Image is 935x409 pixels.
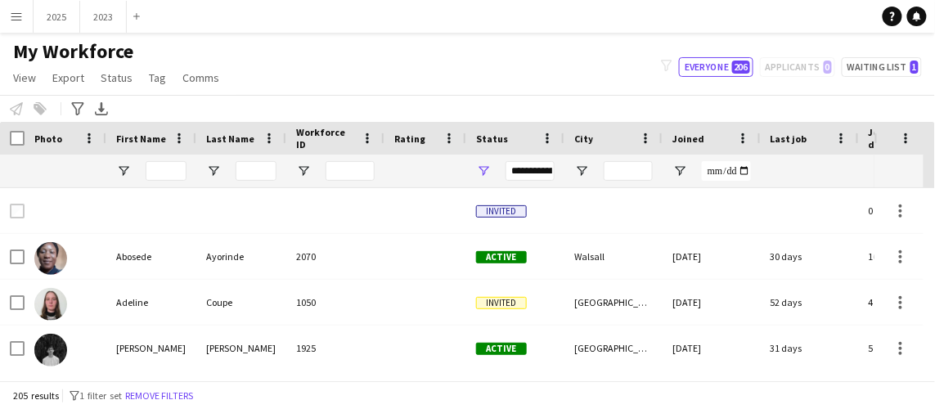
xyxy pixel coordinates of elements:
span: Last job [771,133,807,145]
span: View [13,70,36,85]
button: Open Filter Menu [206,164,221,178]
div: [GEOGRAPHIC_DATA] [564,280,663,325]
div: 1925 [286,326,384,371]
button: Remove filters [122,387,196,405]
a: Status [94,67,139,88]
span: Invited [476,297,527,309]
button: Open Filter Menu [574,164,589,178]
input: First Name Filter Input [146,161,187,181]
span: Tag [149,70,166,85]
div: 31 days [761,326,859,371]
span: Invited [476,205,527,218]
span: City [574,133,593,145]
img: Abosede Ayorinde [34,242,67,275]
div: [DATE] [663,326,761,371]
input: Workforce ID Filter Input [326,161,375,181]
span: 1 filter set [79,389,122,402]
span: Workforce ID [296,126,355,151]
div: [DATE] [663,234,761,279]
div: [PERSON_NAME] [196,326,286,371]
span: Export [52,70,84,85]
div: 52 days [761,280,859,325]
span: Rating [394,133,425,145]
div: Adeline [106,280,196,325]
app-action-btn: Advanced filters [68,99,88,119]
div: 30 days [761,234,859,279]
input: Row Selection is disabled for this row (unchecked) [10,204,25,218]
span: Photo [34,133,62,145]
button: Open Filter Menu [476,164,491,178]
div: [DATE] [663,280,761,325]
span: 206 [732,61,750,74]
span: My Workforce [13,39,133,64]
img: Aiman Mukri [34,334,67,366]
div: [GEOGRAPHIC_DATA] [564,326,663,371]
a: View [7,67,43,88]
span: Joined [672,133,704,145]
span: Active [476,251,527,263]
div: 2070 [286,234,384,279]
span: First Name [116,133,166,145]
span: Last Name [206,133,254,145]
button: Open Filter Menu [672,164,687,178]
button: Waiting list1 [842,57,922,77]
app-action-btn: Export XLSX [92,99,111,119]
div: [PERSON_NAME] [106,326,196,371]
button: Open Filter Menu [116,164,131,178]
span: Active [476,343,527,355]
span: Comms [182,70,219,85]
div: Coupe [196,280,286,325]
span: Status [476,133,508,145]
input: Joined Filter Input [702,161,751,181]
span: Status [101,70,133,85]
input: Last Name Filter Input [236,161,276,181]
div: 1050 [286,280,384,325]
button: 2023 [80,1,127,33]
div: Abosede [106,234,196,279]
a: Export [46,67,91,88]
a: Comms [176,67,226,88]
input: City Filter Input [604,161,653,181]
span: 1 [910,61,919,74]
button: Open Filter Menu [296,164,311,178]
img: Adeline Coupe [34,288,67,321]
button: 2025 [34,1,80,33]
div: Ayorinde [196,234,286,279]
a: Tag [142,67,173,88]
div: Walsall [564,234,663,279]
button: Everyone206 [679,57,753,77]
